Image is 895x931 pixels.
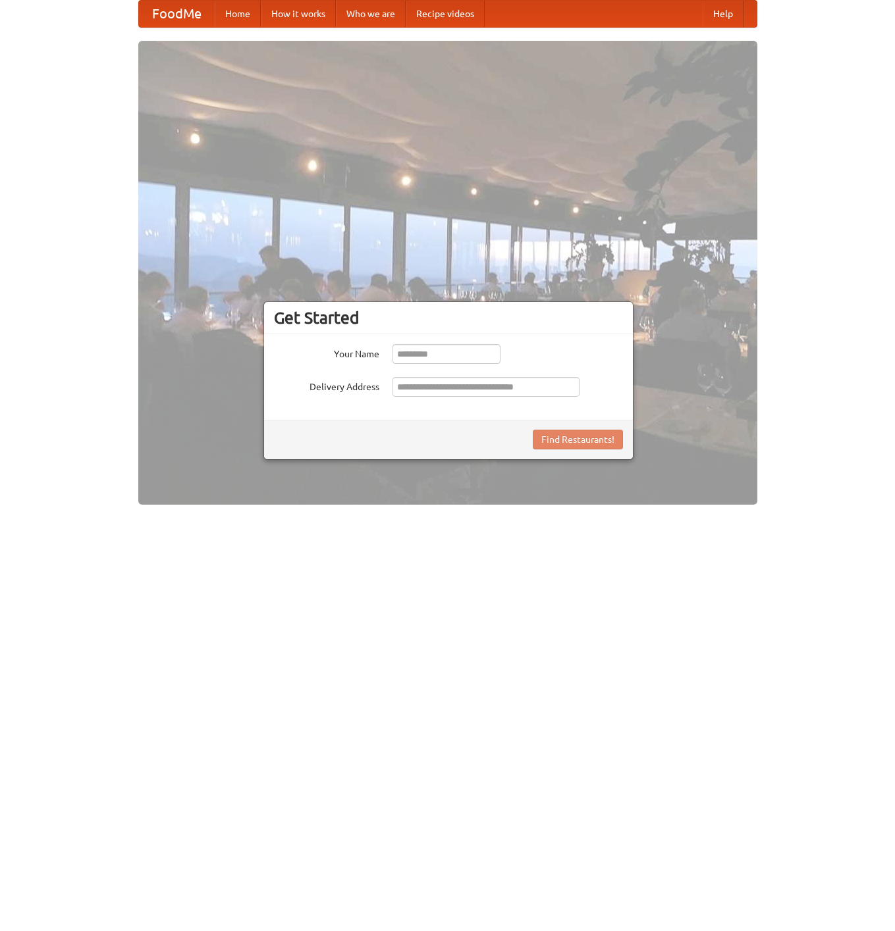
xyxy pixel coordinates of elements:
[336,1,406,27] a: Who we are
[533,430,623,449] button: Find Restaurants!
[215,1,261,27] a: Home
[274,344,379,361] label: Your Name
[274,377,379,393] label: Delivery Address
[274,308,623,328] h3: Get Started
[406,1,485,27] a: Recipe videos
[703,1,744,27] a: Help
[139,1,215,27] a: FoodMe
[261,1,336,27] a: How it works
